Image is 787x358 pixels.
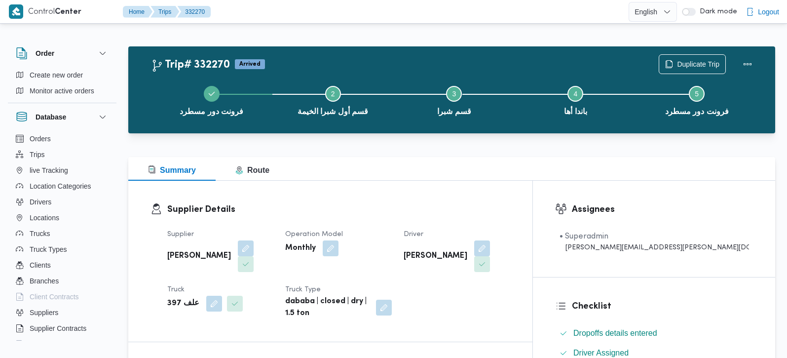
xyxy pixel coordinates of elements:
[30,259,51,271] span: Clients
[695,90,699,98] span: 5
[30,149,45,160] span: Trips
[564,106,587,118] span: باندا أها
[515,74,636,125] button: باندا أها
[30,228,50,239] span: Trucks
[12,241,112,257] button: Truck Types
[12,162,112,178] button: live Tracking
[30,180,91,192] span: Location Categories
[573,349,629,357] span: Driver Assigned
[30,322,86,334] span: Supplier Contracts
[452,90,456,98] span: 3
[394,74,515,125] button: قسم شبرا
[573,329,657,337] span: Dropoffs details entered
[167,203,510,216] h3: Supplier Details
[12,147,112,162] button: Trips
[12,336,112,352] button: Devices
[12,178,112,194] button: Location Categories
[235,59,265,69] span: Arrived
[148,166,196,174] span: Summary
[30,69,83,81] span: Create new order
[285,242,316,254] b: Monthly
[742,2,783,22] button: Logout
[30,338,54,350] span: Devices
[167,250,231,262] b: [PERSON_NAME]
[331,90,335,98] span: 2
[36,47,54,59] h3: Order
[151,74,272,125] button: فرونت دور مسطرد
[560,242,749,253] div: [PERSON_NAME][EMAIL_ADDRESS][PERSON_NAME][DOMAIN_NAME]
[659,54,726,74] button: Duplicate Trip
[30,291,79,303] span: Client Contracts
[239,61,261,67] b: Arrived
[437,106,471,118] span: قسم شبرا
[12,67,112,83] button: Create new order
[758,6,779,18] span: Logout
[8,67,116,103] div: Order
[10,318,41,348] iframe: chat widget
[12,83,112,99] button: Monitor active orders
[16,47,109,59] button: Order
[572,203,753,216] h3: Assignees
[12,210,112,226] button: Locations
[404,250,467,262] b: [PERSON_NAME]
[285,286,321,293] span: Truck Type
[636,74,757,125] button: فرونت دور مسطرد
[30,85,94,97] span: Monitor active orders
[30,133,51,145] span: Orders
[285,231,343,238] span: Operation Model
[556,325,753,341] button: Dropoffs details entered
[36,111,66,123] h3: Database
[298,106,368,118] span: قسم أول شبرا الخيمة
[12,194,112,210] button: Drivers
[12,320,112,336] button: Supplier Contracts
[167,298,199,310] b: علف 397
[167,231,194,238] span: Supplier
[560,231,749,242] div: • Superadmin
[177,6,211,18] button: 332270
[30,212,59,224] span: Locations
[12,131,112,147] button: Orders
[665,106,729,118] span: فرونت دور مسطرد
[573,90,577,98] span: 4
[677,58,719,70] span: Duplicate Trip
[12,305,112,320] button: Suppliers
[123,6,152,18] button: Home
[235,166,269,174] span: Route
[272,74,394,125] button: قسم أول شبرا الخيمة
[404,231,423,238] span: Driver
[30,243,67,255] span: Truck Types
[55,8,81,16] b: Center
[12,273,112,289] button: Branches
[12,289,112,305] button: Client Contracts
[30,164,68,176] span: live Tracking
[30,307,58,318] span: Suppliers
[573,327,657,339] span: Dropoffs details entered
[560,231,749,253] span: • Superadmin mohamed.nabil@illa.com.eg
[572,300,753,313] h3: Checklist
[30,196,51,208] span: Drivers
[285,296,369,319] b: dababa | closed | dry | 1.5 ton
[9,4,23,19] img: X8yXhbKr1z7QwAAAABJRU5ErkJggg==
[30,275,59,287] span: Branches
[738,54,757,74] button: Actions
[180,106,243,118] span: فرونت دور مسطرد
[12,226,112,241] button: Trucks
[151,59,230,72] h2: Trip# 332270
[12,257,112,273] button: Clients
[16,111,109,123] button: Database
[8,131,116,345] div: Database
[208,90,216,98] svg: Step 1 is complete
[167,286,185,293] span: Truck
[150,6,179,18] button: Trips
[696,8,737,16] span: Dark mode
